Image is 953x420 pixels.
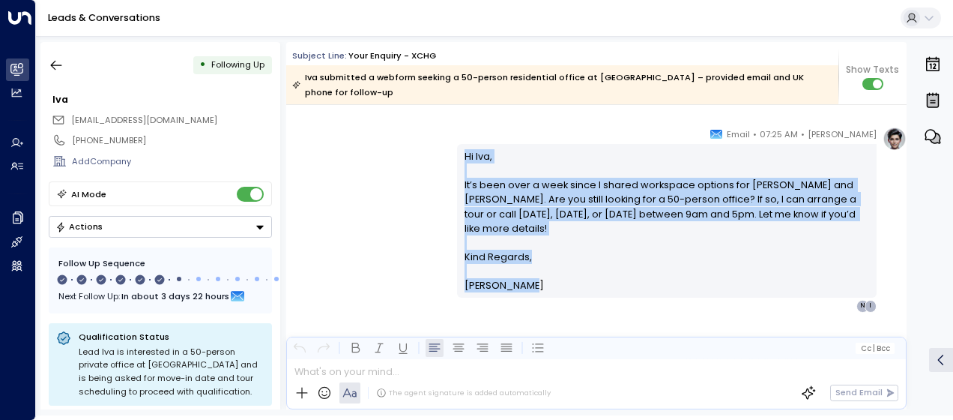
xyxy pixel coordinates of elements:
[58,257,262,270] div: Follow Up Sequence
[856,343,895,354] button: Cc|Bcc
[465,278,544,292] span: [PERSON_NAME]
[753,127,757,142] span: •
[71,114,217,126] span: [EMAIL_ADDRESS][DOMAIN_NAME]
[856,300,868,312] div: N
[727,127,750,142] span: Email
[211,58,264,70] span: Following Up
[315,339,333,357] button: Redo
[79,331,264,343] p: Qualification Status
[52,92,271,106] div: Iva
[71,114,217,127] span: i.cartman@live.co.uk
[49,216,272,238] div: Button group with a nested menu
[883,127,907,151] img: profile-logo.png
[72,134,271,147] div: [PHONE_NUMBER]
[71,187,106,202] div: AI Mode
[72,155,271,168] div: AddCompany
[873,344,875,352] span: |
[79,346,264,398] div: Lead Iva is interested in a 50-person private office at [GEOGRAPHIC_DATA] and is being asked for ...
[48,11,160,24] a: Leads & Conversations
[49,216,272,238] button: Actions
[376,388,551,398] div: The agent signature is added automatically
[846,63,899,76] span: Show Texts
[291,339,309,357] button: Undo
[55,221,103,232] div: Actions
[861,344,890,352] span: Cc Bcc
[865,300,877,312] div: I
[292,70,831,100] div: Iva submitted a webform seeking a 50-person residential office at [GEOGRAPHIC_DATA] – provided em...
[801,127,805,142] span: •
[348,49,436,62] div: Your enquiry - XCHG
[58,288,262,304] div: Next Follow Up:
[292,49,347,61] span: Subject Line:
[121,288,229,304] span: In about 3 days 22 hours
[760,127,798,142] span: 07:25 AM
[465,250,532,264] span: Kind Regards,
[199,54,206,76] div: •
[808,127,877,142] span: [PERSON_NAME]
[465,149,870,250] p: Hi Iva, It’s been over a week since I shared workspace options for [PERSON_NAME] and [PERSON_NAME...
